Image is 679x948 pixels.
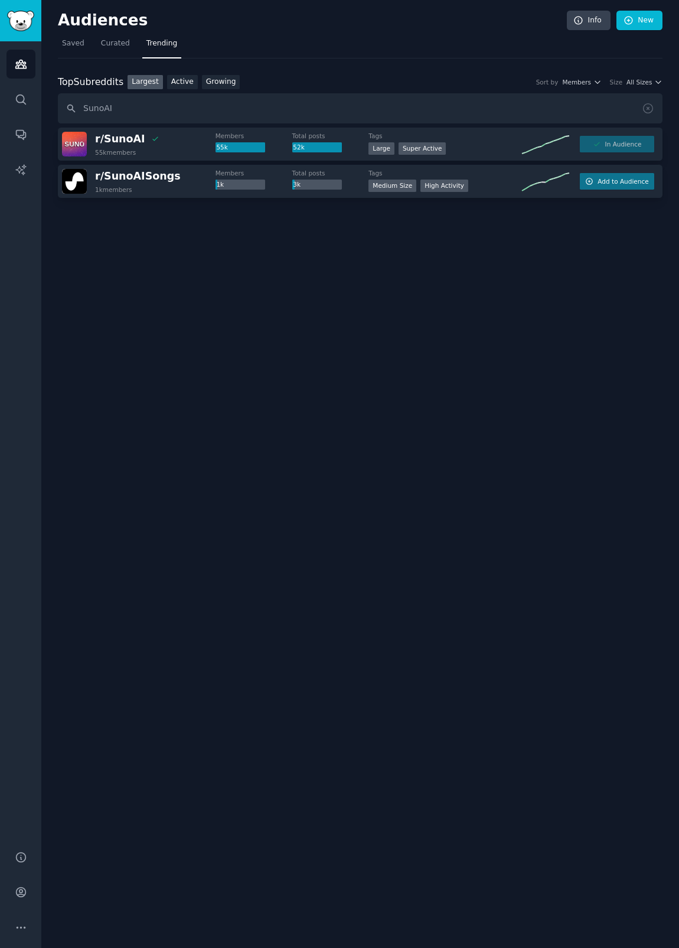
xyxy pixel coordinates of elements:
[536,78,559,86] div: Sort by
[420,180,468,192] div: High Activity
[58,34,89,58] a: Saved
[95,170,181,182] span: r/ SunoAISongs
[101,38,130,49] span: Curated
[610,78,623,86] div: Size
[626,78,662,86] button: All Sizes
[216,169,292,177] dt: Members
[97,34,134,58] a: Curated
[598,177,648,185] span: Add to Audience
[95,148,136,157] div: 55k members
[142,34,181,58] a: Trending
[216,132,292,140] dt: Members
[58,93,662,123] input: Search name, description, topic
[128,75,163,90] a: Largest
[580,173,654,190] button: Add to Audience
[292,180,342,190] div: 3k
[616,11,662,31] a: New
[368,180,416,192] div: Medium Size
[95,133,145,145] span: r/ SunoAI
[62,132,87,157] img: SunoAI
[202,75,240,90] a: Growing
[7,11,34,31] img: GummySearch logo
[62,169,87,194] img: SunoAISongs
[62,38,84,49] span: Saved
[58,75,123,90] div: Top Subreddits
[146,38,177,49] span: Trending
[368,132,522,140] dt: Tags
[368,142,394,155] div: Large
[216,180,265,190] div: 1k
[216,142,265,153] div: 55k
[95,185,132,194] div: 1k members
[562,78,591,86] span: Members
[399,142,446,155] div: Super Active
[626,78,652,86] span: All Sizes
[292,169,369,177] dt: Total posts
[58,11,567,30] h2: Audiences
[567,11,611,31] a: Info
[292,142,342,153] div: 52k
[292,132,369,140] dt: Total posts
[368,169,522,177] dt: Tags
[562,78,601,86] button: Members
[167,75,198,90] a: Active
